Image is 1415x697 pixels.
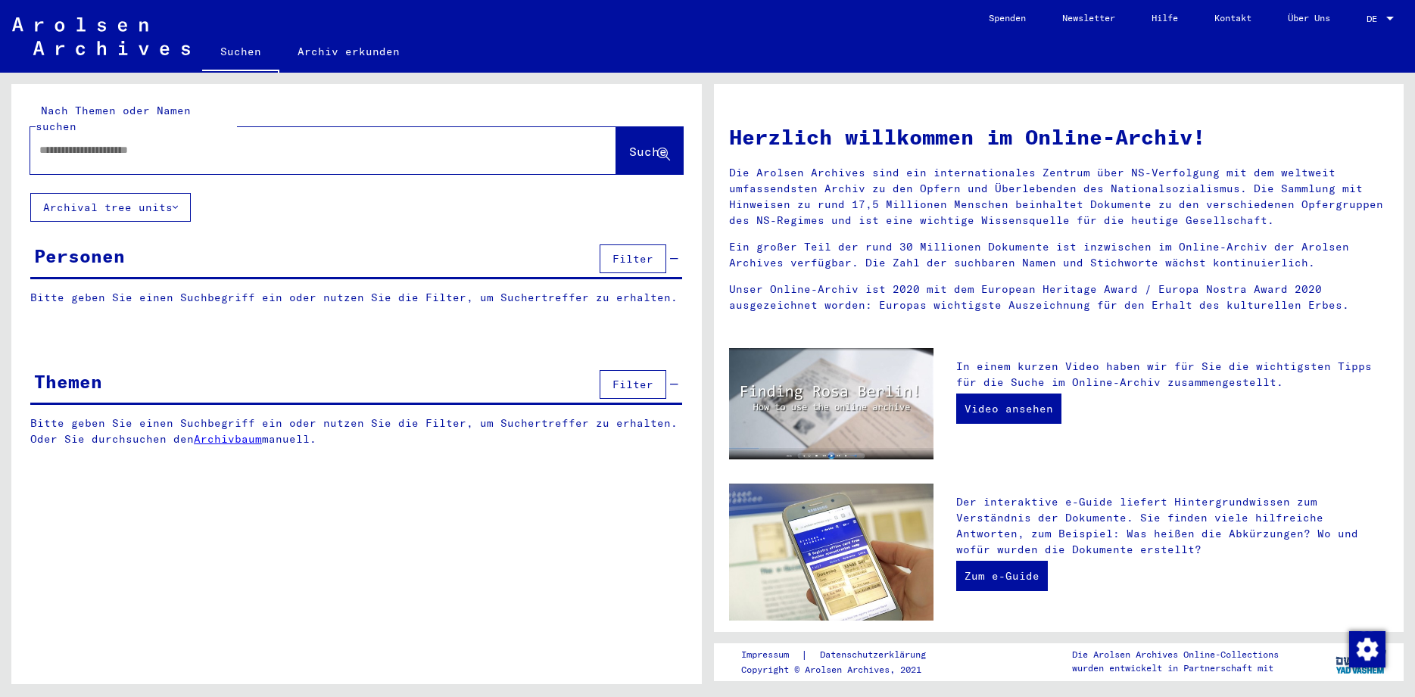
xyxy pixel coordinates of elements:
[612,378,653,391] span: Filter
[956,394,1061,424] a: Video ansehen
[30,415,683,447] p: Bitte geben Sie einen Suchbegriff ein oder nutzen Sie die Filter, um Suchertreffer zu erhalten. O...
[729,239,1389,271] p: Ein großer Teil der rund 30 Millionen Dokumente ist inzwischen im Online-Archiv der Arolsen Archi...
[34,368,102,395] div: Themen
[1348,630,1385,667] div: Zustimmung ändern
[729,282,1389,313] p: Unser Online-Archiv ist 2020 mit dem European Heritage Award / Europa Nostra Award 2020 ausgezeic...
[612,252,653,266] span: Filter
[729,484,933,621] img: eguide.jpg
[1072,661,1279,675] p: wurden entwickelt in Partnerschaft mit
[956,561,1048,591] a: Zum e-Guide
[741,663,944,677] p: Copyright © Arolsen Archives, 2021
[1367,14,1383,24] span: DE
[279,33,418,70] a: Archiv erkunden
[12,17,190,55] img: Arolsen_neg.svg
[729,348,933,459] img: video.jpg
[741,647,944,663] div: |
[30,290,682,306] p: Bitte geben Sie einen Suchbegriff ein oder nutzen Sie die Filter, um Suchertreffer zu erhalten.
[34,242,125,269] div: Personen
[1332,643,1389,680] img: yv_logo.png
[1072,648,1279,661] p: Die Arolsen Archives Online-Collections
[600,370,666,399] button: Filter
[202,33,279,73] a: Suchen
[808,647,944,663] a: Datenschutzerklärung
[194,432,262,446] a: Archivbaum
[600,244,666,273] button: Filter
[1349,631,1385,667] img: Zustimmung ändern
[30,193,191,222] button: Archival tree units
[729,121,1389,153] h1: Herzlich willkommen im Online-Archiv!
[729,165,1389,229] p: Die Arolsen Archives sind ein internationales Zentrum über NS-Verfolgung mit dem weltweit umfasse...
[956,359,1389,391] p: In einem kurzen Video haben wir für Sie die wichtigsten Tipps für die Suche im Online-Archiv zusa...
[956,494,1389,558] p: Der interaktive e-Guide liefert Hintergrundwissen zum Verständnis der Dokumente. Sie finden viele...
[741,647,801,663] a: Impressum
[616,127,683,174] button: Suche
[629,144,667,159] span: Suche
[36,104,191,133] mat-label: Nach Themen oder Namen suchen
